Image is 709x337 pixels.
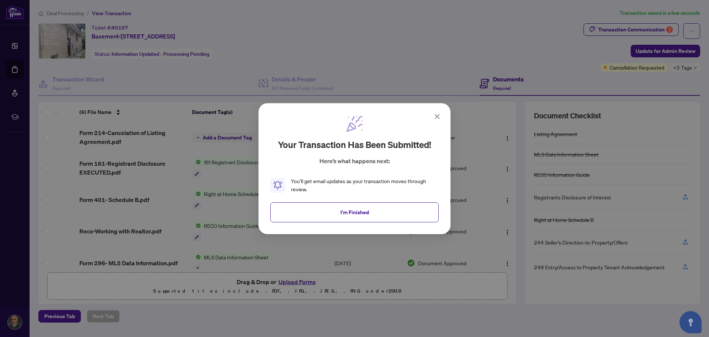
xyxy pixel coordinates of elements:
[270,202,439,222] button: I'm Finished
[278,139,431,151] h2: Your transaction has been submitted!
[679,311,702,333] button: Open asap
[319,156,390,165] p: Here’s what happens next:
[291,177,439,193] div: You’ll get email updates as your transaction moves through review.
[340,206,369,218] span: I'm Finished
